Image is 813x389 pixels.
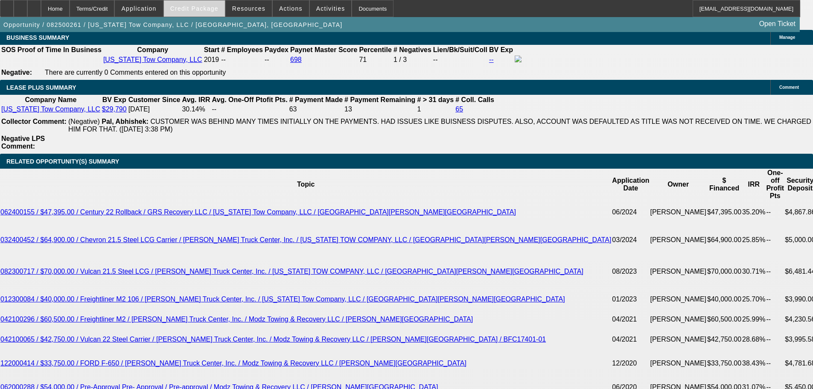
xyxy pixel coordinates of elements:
td: -- [766,351,784,375]
button: Activities [310,0,352,17]
td: 2019 [204,55,220,64]
td: $47,395.00 [707,200,742,224]
a: 65 [455,105,463,113]
b: Negative: [1,69,32,76]
span: BUSINESS SUMMARY [6,34,69,41]
span: Actions [279,5,303,12]
a: 122000414 / $33,750.00 / FORD F-650 / [PERSON_NAME] Truck Center, Inc. / Modz Towing & Recovery L... [0,360,466,367]
span: (Negative) [68,118,100,125]
a: -- [489,56,494,63]
th: Application Date [612,169,650,200]
b: Customer Since [128,96,181,103]
td: 25.85% [742,224,766,256]
span: LEASE PLUS SUMMARY [6,84,76,91]
th: SOS [1,46,16,54]
b: # > 31 days [417,96,454,103]
td: 04/2021 [612,311,650,328]
b: Negative LPS Comment: [1,135,45,150]
button: Resources [226,0,272,17]
td: 25.99% [742,311,766,328]
button: Actions [273,0,309,17]
td: [PERSON_NAME] [650,351,707,375]
span: RELATED OPPORTUNITY(S) SUMMARY [6,158,119,165]
b: Collector Comment: [1,118,67,125]
th: IRR [742,169,766,200]
b: # Coll. Calls [455,96,494,103]
td: 06/2024 [612,200,650,224]
span: There are currently 0 Comments entered on this opportunity [45,69,226,76]
a: 042100065 / $42,750.00 / Vulcan 22 Steel Carrier / [PERSON_NAME] Truck Center, Inc. / Modz Towing... [0,336,546,343]
a: 082300717 / $70,000.00 / Vulcan 21.5 Steel LCG / [PERSON_NAME] Truck Center, Inc. / [US_STATE] TO... [0,268,583,275]
td: [DATE] [128,105,181,114]
td: -- [766,256,784,287]
div: 1 / 3 [393,56,431,64]
td: [PERSON_NAME] [650,224,707,256]
td: 1 [417,105,454,114]
b: Start [204,46,219,53]
b: BV Exp [102,96,126,103]
td: -- [766,224,784,256]
td: [PERSON_NAME] [650,311,707,328]
th: Owner [650,169,707,200]
td: -- [212,105,288,114]
img: facebook-icon.png [515,56,522,62]
b: Avg. One-Off Ptofit Pts. [212,96,288,103]
td: 08/2023 [612,256,650,287]
a: 032400452 / $64,900.00 / Chevron 21.5 Steel LCG Carrier / [PERSON_NAME] Truck Center, Inc. / [US_... [0,236,611,243]
th: Proof of Time In Business [17,46,102,54]
b: Paydex [265,46,288,53]
a: Open Ticket [756,17,799,31]
td: $33,750.00 [707,351,742,375]
td: -- [433,55,488,64]
td: 04/2021 [612,328,650,351]
td: $60,500.00 [707,311,742,328]
a: [US_STATE] Tow Company, LLC [103,56,202,63]
td: $70,000.00 [707,256,742,287]
span: Resources [232,5,265,12]
td: 63 [289,105,343,114]
b: Pal, Abhishek: [102,118,149,125]
td: 12/2020 [612,351,650,375]
td: 25.70% [742,287,766,311]
span: CUSTOMER WAS BEHIND MANY TIMES INITIALLY ON THE PAYMENTS. HAD ISSUES LIKE BUISNESS DISPUTES. ALSO... [68,118,811,133]
th: One-off Profit Pts [766,169,784,200]
span: Comment [779,85,799,90]
td: $42,750.00 [707,328,742,351]
div: 71 [359,56,391,64]
a: 062400155 / $47,395.00 / Century 22 Rollback / GRS Recovery LLC / [US_STATE] Tow Company, LLC / [... [0,208,516,216]
td: -- [766,200,784,224]
span: Credit Package [170,5,219,12]
td: -- [766,328,784,351]
td: $40,000.00 [707,287,742,311]
a: 698 [290,56,302,63]
span: Application [121,5,156,12]
td: 28.68% [742,328,766,351]
button: Credit Package [164,0,225,17]
span: Opportunity / 082500261 / [US_STATE] Tow Company, LLC / [GEOGRAPHIC_DATA], [GEOGRAPHIC_DATA] [3,21,343,28]
a: $29,790 [102,105,127,113]
th: $ Financed [707,169,742,200]
span: -- [221,56,226,63]
td: 30.14% [181,105,210,114]
td: [PERSON_NAME] [650,328,707,351]
a: [US_STATE] Tow Company, LLC [1,105,100,113]
b: # Payment Made [289,96,343,103]
b: # Negatives [393,46,431,53]
b: # Payment Remaining [344,96,415,103]
td: [PERSON_NAME] [650,287,707,311]
td: -- [264,55,289,64]
td: 03/2024 [612,224,650,256]
b: Avg. IRR [182,96,210,103]
b: Company [137,46,168,53]
td: 01/2023 [612,287,650,311]
b: BV Exp [489,46,513,53]
td: 38.43% [742,351,766,375]
td: 35.20% [742,200,766,224]
span: Manage [779,35,795,40]
td: [PERSON_NAME] [650,200,707,224]
td: 13 [344,105,416,114]
b: # Employees [221,46,263,53]
b: Company Name [25,96,76,103]
b: Lien/Bk/Suit/Coll [433,46,487,53]
td: $64,900.00 [707,224,742,256]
